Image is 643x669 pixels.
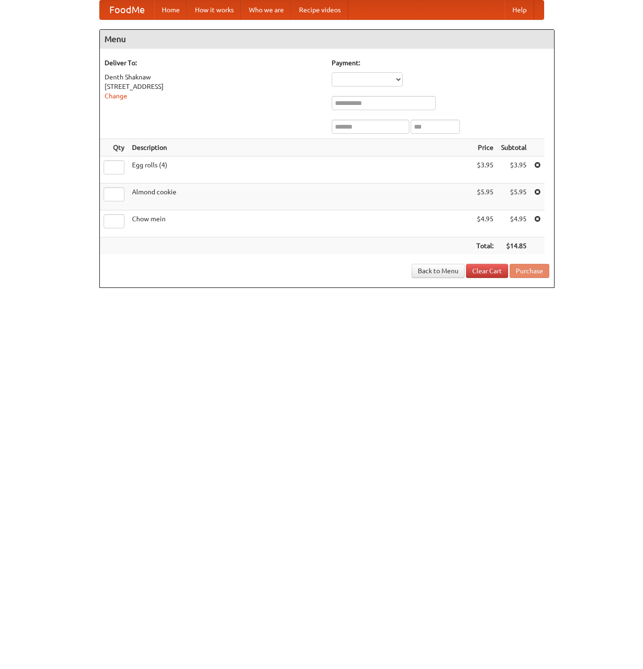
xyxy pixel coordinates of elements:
[187,0,241,19] a: How it works
[154,0,187,19] a: Home
[473,156,497,183] td: $3.95
[100,139,128,156] th: Qty
[105,92,127,100] a: Change
[128,139,473,156] th: Description
[497,156,530,183] td: $3.95
[497,210,530,237] td: $4.95
[241,0,291,19] a: Who we are
[128,183,473,210] td: Almond cookie
[291,0,348,19] a: Recipe videos
[473,210,497,237] td: $4.95
[510,264,549,278] button: Purchase
[497,237,530,255] th: $14.85
[332,58,549,68] h5: Payment:
[497,139,530,156] th: Subtotal
[100,30,554,49] h4: Menu
[412,264,465,278] a: Back to Menu
[105,58,322,68] h5: Deliver To:
[466,264,508,278] a: Clear Cart
[473,237,497,255] th: Total:
[505,0,534,19] a: Help
[128,156,473,183] td: Egg rolls (4)
[100,0,154,19] a: FoodMe
[473,183,497,210] td: $5.95
[128,210,473,237] td: Chow mein
[497,183,530,210] td: $5.95
[473,139,497,156] th: Price
[105,82,322,91] div: [STREET_ADDRESS]
[105,72,322,82] div: Denth Shaknaw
